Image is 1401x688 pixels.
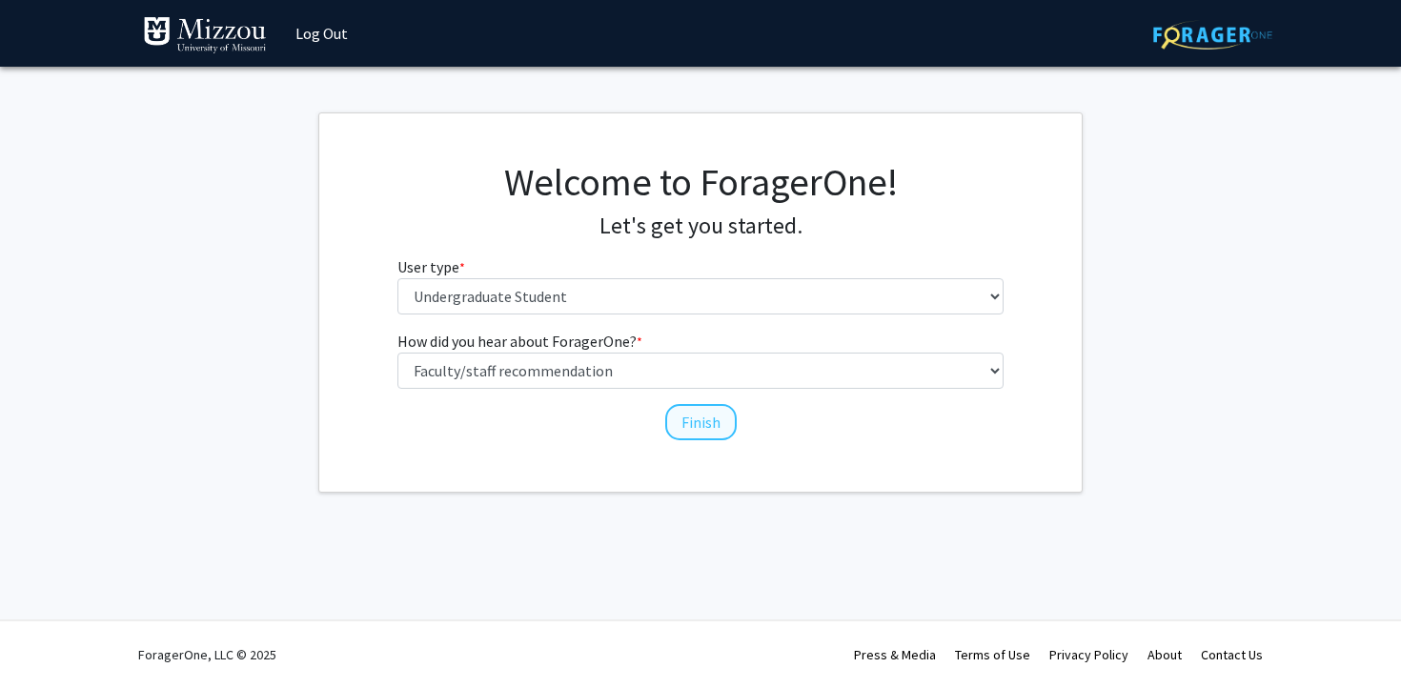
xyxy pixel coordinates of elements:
[143,16,267,54] img: University of Missouri Logo
[397,330,642,353] label: How did you hear about ForagerOne?
[1153,20,1272,50] img: ForagerOne Logo
[854,646,936,663] a: Press & Media
[138,621,276,688] div: ForagerOne, LLC © 2025
[397,159,1005,205] h1: Welcome to ForagerOne!
[397,255,465,278] label: User type
[1147,646,1182,663] a: About
[14,602,81,674] iframe: Chat
[665,404,737,440] button: Finish
[955,646,1030,663] a: Terms of Use
[1201,646,1263,663] a: Contact Us
[397,212,1005,240] h4: Let's get you started.
[1049,646,1128,663] a: Privacy Policy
